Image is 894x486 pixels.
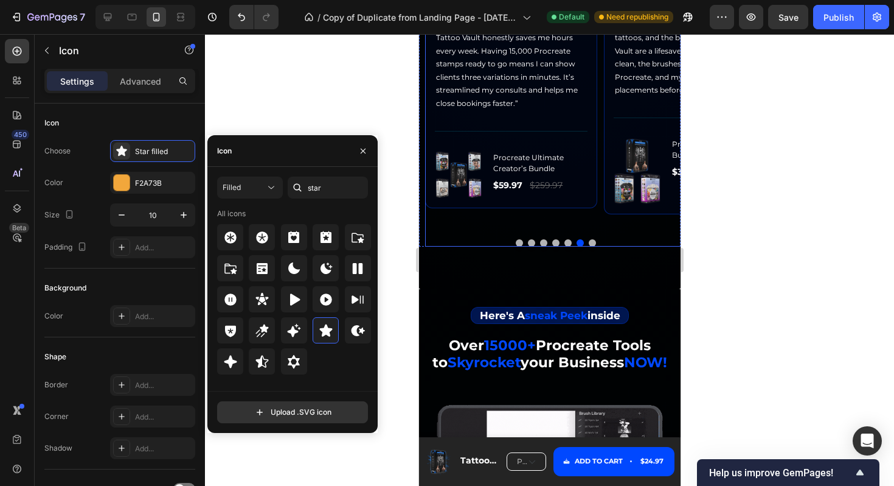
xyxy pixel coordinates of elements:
button: Filled [217,177,283,199]
button: Dot [158,205,165,213]
iframe: Design area [419,34,681,486]
span: Procreate Tools to [13,303,232,337]
div: Border [44,379,68,390]
div: Add... [135,242,192,253]
div: Add... [135,443,192,454]
div: Corner [44,411,69,422]
div: Star filled [135,146,192,157]
span: Default [559,12,584,23]
p: Advanced [120,75,161,88]
div: Icon [217,146,232,157]
div: All icons [217,208,246,219]
button: Dot [145,205,153,213]
button: Dot [170,205,177,213]
div: Icon [44,118,59,129]
div: Shadow [44,443,72,454]
div: Background [44,283,86,294]
span: Copy of Duplicate from Landing Page - [DATE] 09:42:45 [323,11,518,24]
strong: NOW! [205,320,248,337]
button: Save [768,5,808,29]
span: Help us improve GemPages! [709,467,853,479]
button: Publish [813,5,864,29]
strong: Skyrocket [29,320,102,337]
div: Add... [135,311,192,322]
span: sneak peek [106,275,168,287]
p: Icon [59,43,162,58]
div: $259.97 [109,144,145,159]
div: Publish [823,11,854,24]
div: Beta [9,223,29,233]
div: F2A73B [135,178,192,189]
div: Color [44,311,63,322]
div: 450 [12,130,29,139]
p: Settings [60,75,94,88]
span: your Business [102,320,205,337]
button: Dot [109,205,116,213]
h1: Procreate Mega Mastery Bundle [252,104,347,128]
div: Choose [44,146,71,157]
div: Add... [135,412,192,423]
button: Dot [97,205,104,213]
button: Dot [121,205,128,213]
span: Save [778,12,799,23]
button: 7 [5,5,91,29]
div: Padding [44,239,89,256]
span: Need republishing [606,12,668,23]
div: Upload .SVG icon [254,406,331,418]
div: $39.97 [252,130,283,146]
button: Show survey - Help us improve GemPages! [709,465,867,480]
div: Shape [44,351,66,362]
input: Search icon [288,177,368,199]
strong: 15000+ [65,303,117,320]
div: Add... [135,380,192,391]
div: Undo/Redo [229,5,279,29]
div: Color [44,177,63,188]
div: Open Intercom Messenger [853,426,882,456]
h2: here's a inside [52,273,210,290]
span: Over [30,303,65,320]
button: Upload .SVG icon [217,401,368,423]
button: Dot [133,205,140,213]
div: Size [44,207,77,224]
div: $59.97 [73,144,105,159]
h1: Procreate Ultimate Creator’s Bundle [73,117,168,141]
span: / [317,11,321,24]
p: 7 [80,10,85,24]
span: Filled [223,183,241,192]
